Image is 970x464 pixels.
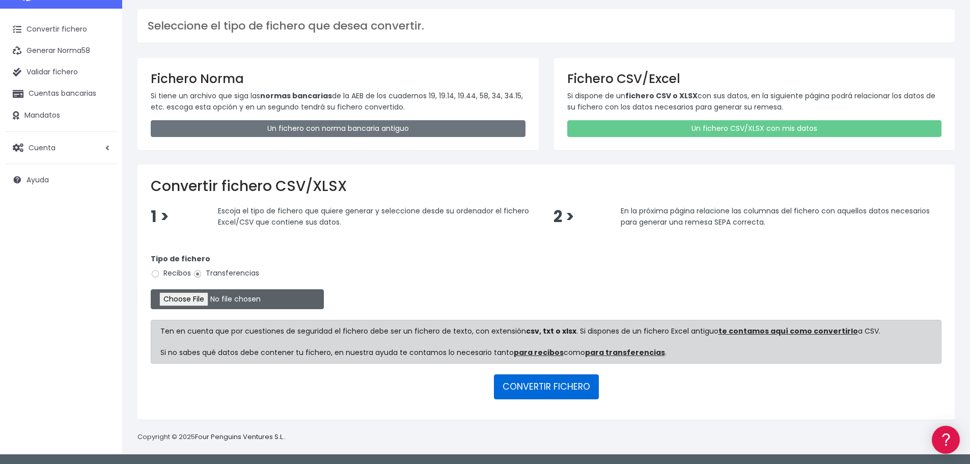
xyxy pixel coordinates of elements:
[10,113,193,122] div: Convertir ficheros
[10,129,193,145] a: Formatos
[151,120,525,137] a: Un fichero con norma bancaria antiguo
[585,347,665,358] a: para transferencias
[5,83,117,104] a: Cuentas bancarias
[137,432,286,443] p: Copyright © 2025 .
[29,142,56,152] span: Cuenta
[494,374,599,399] button: CONVERTIR FICHERO
[151,254,210,264] strong: Tipo de fichero
[553,206,574,228] span: 2 >
[5,137,117,158] a: Cuenta
[718,326,858,336] a: te contamos aquí como convertirlo
[10,87,193,102] a: Información general
[621,206,930,227] span: En la próxima página relacione las columnas del fichero con aquellos datos necesarios para genera...
[5,62,117,83] a: Validar fichero
[151,178,941,195] h2: Convertir fichero CSV/XLSX
[5,40,117,62] a: Generar Norma58
[567,120,942,137] a: Un fichero CSV/XLSX con mis datos
[151,71,525,86] h3: Fichero Norma
[10,71,193,80] div: Información general
[567,71,942,86] h3: Fichero CSV/Excel
[151,90,525,113] p: Si tiene un archivo que siga las de la AEB de los cuadernos 19, 19.14, 19.44, 58, 34, 34.15, etc....
[567,90,942,113] p: Si dispone de un con sus datos, en la siguiente página podrá relacionar los datos de su fichero c...
[10,272,193,290] button: Contáctanos
[514,347,564,358] a: para recibos
[526,326,576,336] strong: csv, txt o xlsx
[5,169,117,190] a: Ayuda
[26,175,49,185] span: Ayuda
[148,19,945,33] h3: Seleccione el tipo de fichero que desea convertir.
[193,268,259,279] label: Transferencias
[10,145,193,160] a: Problemas habituales
[195,432,284,442] a: Four Penguins Ventures S.L.
[625,91,698,101] strong: fichero CSV o XLSX
[218,206,529,227] span: Escoja el tipo de fichero que quiere generar y seleccione desde su ordenador el fichero Excel/CSV...
[5,19,117,40] a: Convertir fichero
[10,160,193,176] a: Videotutoriales
[10,260,193,276] a: API
[151,320,941,364] div: Ten en cuenta que por cuestiones de seguridad el fichero debe ser un fichero de texto, con extens...
[10,219,193,234] a: General
[10,176,193,192] a: Perfiles de empresas
[5,105,117,126] a: Mandatos
[151,268,191,279] label: Recibos
[260,91,332,101] strong: normas bancarias
[151,206,169,228] span: 1 >
[10,202,193,212] div: Facturación
[140,293,196,303] a: POWERED BY ENCHANT
[10,244,193,254] div: Programadores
